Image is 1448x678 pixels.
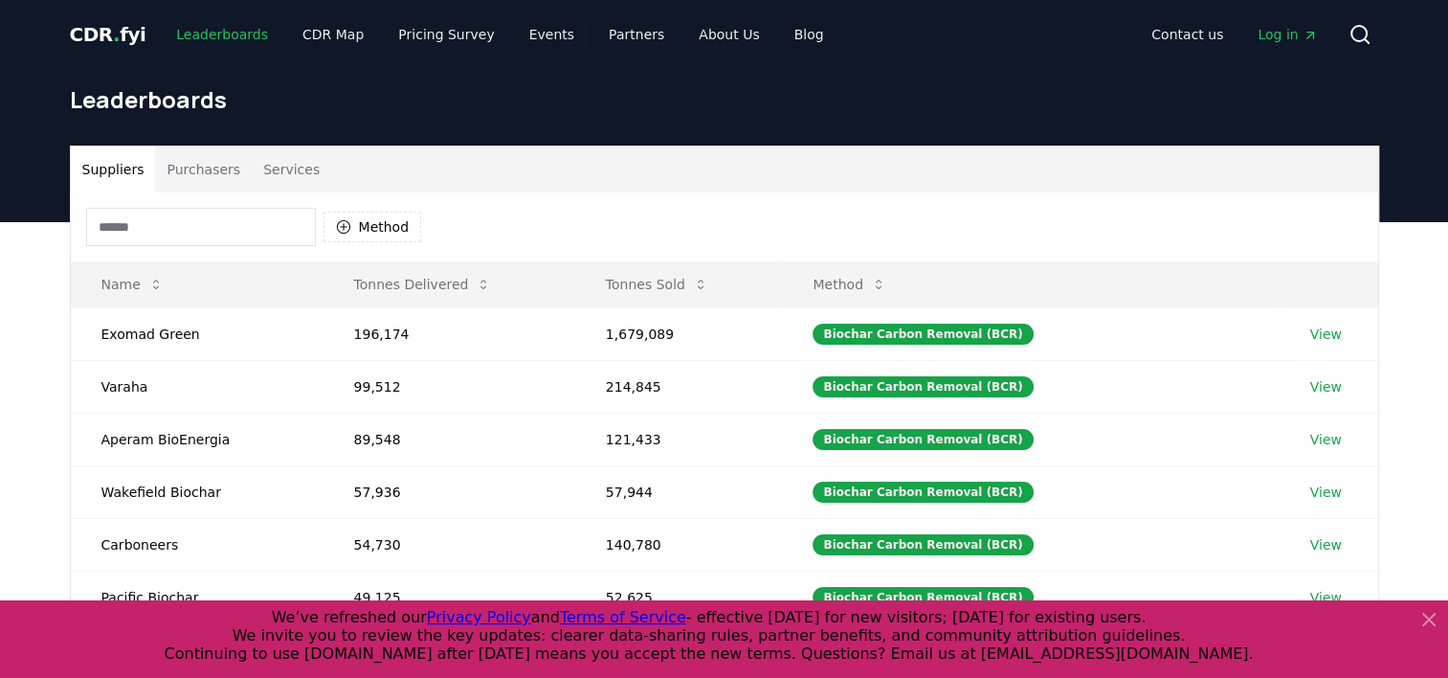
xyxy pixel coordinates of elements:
button: Services [252,147,331,192]
a: CDR Map [287,17,379,52]
div: Biochar Carbon Removal (BCR) [813,429,1033,450]
a: Partners [593,17,679,52]
nav: Main [1136,17,1332,52]
a: View [1310,588,1342,607]
a: CDR.fyi [70,21,146,48]
button: Method [323,212,422,242]
td: 214,845 [575,360,783,413]
td: 1,679,089 [575,307,783,360]
button: Suppliers [71,147,156,192]
button: Tonnes Sold [590,265,724,304]
nav: Main [161,17,838,52]
span: . [113,23,120,46]
a: View [1310,377,1342,396]
td: 89,548 [323,413,575,465]
span: CDR fyi [70,23,146,46]
td: 99,512 [323,360,575,413]
td: Wakefield Biochar [71,465,323,518]
a: Events [514,17,590,52]
h1: Leaderboards [70,84,1379,115]
td: 57,936 [323,465,575,518]
td: Varaha [71,360,323,413]
a: Leaderboards [161,17,283,52]
td: 196,174 [323,307,575,360]
a: Contact us [1136,17,1238,52]
td: 57,944 [575,465,783,518]
td: 121,433 [575,413,783,465]
a: View [1310,430,1342,449]
button: Purchasers [155,147,252,192]
div: Biochar Carbon Removal (BCR) [813,587,1033,608]
a: About Us [683,17,774,52]
a: View [1310,325,1342,344]
a: View [1310,483,1342,502]
div: Biochar Carbon Removal (BCR) [813,324,1033,345]
td: Aperam BioEnergia [71,413,323,465]
span: Log in [1258,25,1317,44]
td: 49,125 [323,571,575,623]
td: Pacific Biochar [71,571,323,623]
button: Name [86,265,179,304]
button: Tonnes Delivered [339,265,507,304]
td: 52,625 [575,571,783,623]
a: Pricing Survey [383,17,509,52]
button: Method [797,265,902,304]
td: Carboneers [71,518,323,571]
td: 140,780 [575,518,783,571]
td: Exomad Green [71,307,323,360]
a: View [1310,535,1342,554]
a: Log in [1242,17,1332,52]
a: Blog [779,17,839,52]
div: Biochar Carbon Removal (BCR) [813,482,1033,503]
div: Biochar Carbon Removal (BCR) [813,534,1033,555]
div: Biochar Carbon Removal (BCR) [813,376,1033,397]
td: 54,730 [323,518,575,571]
